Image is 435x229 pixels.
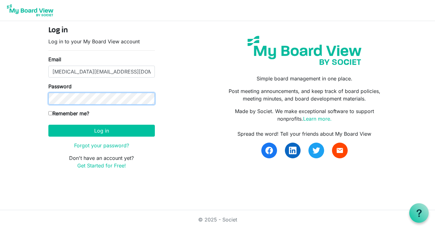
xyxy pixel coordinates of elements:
[222,75,387,82] p: Simple board management in one place.
[48,125,155,137] button: Log in
[48,154,155,169] p: Don't have an account yet?
[265,147,273,154] img: facebook.svg
[48,56,61,63] label: Email
[48,83,72,90] label: Password
[48,111,52,115] input: Remember me?
[243,31,366,70] img: my-board-view-societ.svg
[289,147,296,154] img: linkedin.svg
[303,116,332,122] a: Learn more.
[48,110,89,117] label: Remember me?
[48,26,155,35] h4: Log in
[313,147,320,154] img: twitter.svg
[336,147,344,154] span: email
[198,216,237,223] a: © 2025 - Societ
[74,142,129,149] a: Forgot your password?
[77,162,126,169] a: Get Started for Free!
[332,143,348,158] a: email
[222,87,387,102] p: Post meeting announcements, and keep track of board policies, meeting minutes, and board developm...
[48,38,155,45] p: Log in to your My Board View account
[5,3,55,18] img: My Board View Logo
[222,130,387,138] div: Spread the word! Tell your friends about My Board View
[222,107,387,123] p: Made by Societ. We make exceptional software to support nonprofits.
